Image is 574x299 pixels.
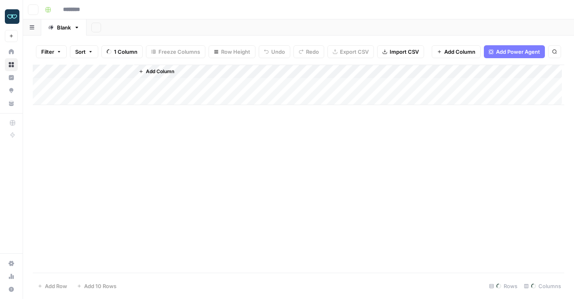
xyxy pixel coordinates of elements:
[5,9,19,24] img: Zola Inc Logo
[57,23,71,32] div: Blank
[484,45,545,58] button: Add Power Agent
[306,48,319,56] span: Redo
[101,45,143,58] button: 1 Column
[432,45,481,58] button: Add Column
[209,45,255,58] button: Row Height
[41,48,54,56] span: Filter
[33,280,72,293] button: Add Row
[5,58,18,71] a: Browse
[36,45,67,58] button: Filter
[221,48,250,56] span: Row Height
[496,48,540,56] span: Add Power Agent
[5,257,18,270] a: Settings
[5,283,18,296] button: Help + Support
[5,270,18,283] a: Usage
[45,282,67,290] span: Add Row
[5,45,18,58] a: Home
[259,45,290,58] button: Undo
[146,45,205,58] button: Freeze Columns
[486,280,521,293] div: Rows
[340,48,369,56] span: Export CSV
[5,84,18,97] a: Opportunities
[135,66,177,77] button: Add Column
[72,280,121,293] button: Add 10 Rows
[521,280,564,293] div: Columns
[377,45,424,58] button: Import CSV
[5,97,18,110] a: Your Data
[146,68,174,75] span: Add Column
[390,48,419,56] span: Import CSV
[41,19,87,36] a: Blank
[444,48,475,56] span: Add Column
[84,282,116,290] span: Add 10 Rows
[327,45,374,58] button: Export CSV
[5,71,18,84] a: Insights
[70,45,98,58] button: Sort
[75,48,86,56] span: Sort
[158,48,200,56] span: Freeze Columns
[293,45,324,58] button: Redo
[5,6,18,27] button: Workspace: Zola Inc
[114,48,137,56] span: 1 Column
[271,48,285,56] span: Undo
